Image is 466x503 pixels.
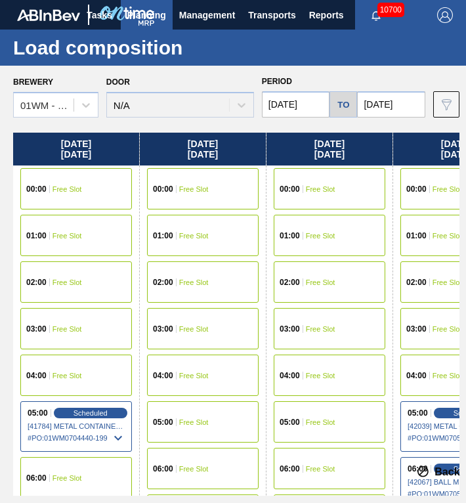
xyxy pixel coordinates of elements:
[433,91,459,118] button: icon-filter-gray
[248,7,295,23] span: Transports
[408,409,428,417] span: 05:00
[280,185,300,193] span: 00:00
[433,185,462,193] span: Free Slot
[153,325,173,333] span: 03:00
[306,232,335,240] span: Free Slot
[127,7,166,23] span: Planning
[153,232,173,240] span: 01:00
[438,97,454,112] img: icon-filter-gray
[266,133,392,165] div: [DATE] [DATE]
[53,185,82,193] span: Free Slot
[355,6,397,24] button: Notifications
[28,409,48,417] span: 05:00
[306,465,335,473] span: Free Slot
[406,278,427,286] span: 02:00
[26,232,47,240] span: 01:00
[306,185,335,193] span: Free Slot
[153,465,173,473] span: 06:00
[26,474,47,482] span: 06:00
[53,474,82,482] span: Free Slot
[140,133,266,165] div: [DATE] [DATE]
[53,232,82,240] span: Free Slot
[377,3,404,17] span: 10700
[280,465,300,473] span: 06:00
[85,7,114,23] span: Tasks
[406,232,427,240] span: 01:00
[433,372,462,380] span: Free Slot
[53,372,82,380] span: Free Slot
[26,325,47,333] span: 03:00
[433,325,462,333] span: Free Slot
[17,9,80,21] img: TNhmsLtSVTkK8tSr43FrP2fwEKptu5GPRR3wAAAABJRU5ErkJggg==
[406,325,427,333] span: 03:00
[179,325,209,333] span: Free Slot
[106,77,130,87] label: Door
[53,325,82,333] span: Free Slot
[26,278,47,286] span: 02:00
[280,325,300,333] span: 03:00
[337,100,349,110] h5: to
[26,372,47,380] span: 04:00
[406,372,427,380] span: 04:00
[406,185,427,193] span: 00:00
[179,185,209,193] span: Free Slot
[179,372,209,380] span: Free Slot
[306,278,335,286] span: Free Slot
[306,372,335,380] span: Free Slot
[179,232,209,240] span: Free Slot
[280,278,300,286] span: 02:00
[53,278,82,286] span: Free Slot
[437,7,453,23] img: Logout
[74,409,108,417] span: Scheduled
[357,91,425,118] input: mm/dd/yyyy
[262,77,292,86] span: Period
[179,278,209,286] span: Free Slot
[280,232,300,240] span: 01:00
[26,185,47,193] span: 00:00
[13,40,246,55] h1: Load composition
[20,100,75,111] div: 01WM - Williamsburg Brewery
[13,77,53,87] label: Brewery
[153,372,173,380] span: 04:00
[433,278,462,286] span: Free Slot
[28,422,126,430] span: [41784] METAL CONTAINER CORPORATION - 0008219743
[309,7,344,23] span: Reports
[153,278,173,286] span: 02:00
[179,7,236,23] span: Management
[280,372,300,380] span: 04:00
[306,418,335,426] span: Free Slot
[153,185,173,193] span: 00:00
[153,418,173,426] span: 05:00
[262,91,330,118] input: mm/dd/yyyy
[179,418,209,426] span: Free Slot
[28,430,126,446] span: # PO : 01WM0704440-199
[433,232,462,240] span: Free Slot
[179,465,209,473] span: Free Slot
[13,133,139,165] div: [DATE] [DATE]
[280,418,300,426] span: 05:00
[306,325,335,333] span: Free Slot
